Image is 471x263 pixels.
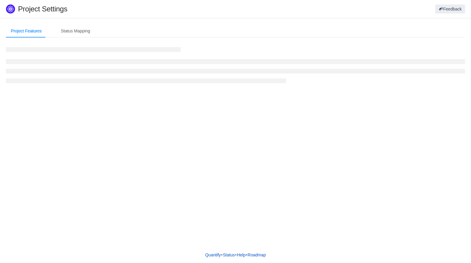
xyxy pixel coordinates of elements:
[221,252,223,257] span: •
[205,250,221,259] a: Quantify
[246,252,247,257] span: •
[247,250,266,259] a: Roadmap
[56,24,95,38] div: Status Mapping
[435,5,465,14] button: Feedback
[237,250,246,259] a: Help
[235,252,237,257] span: •
[6,24,47,38] div: Project Features
[18,5,282,14] h1: Project Settings
[6,5,15,14] img: Quantify
[223,250,235,259] a: Status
